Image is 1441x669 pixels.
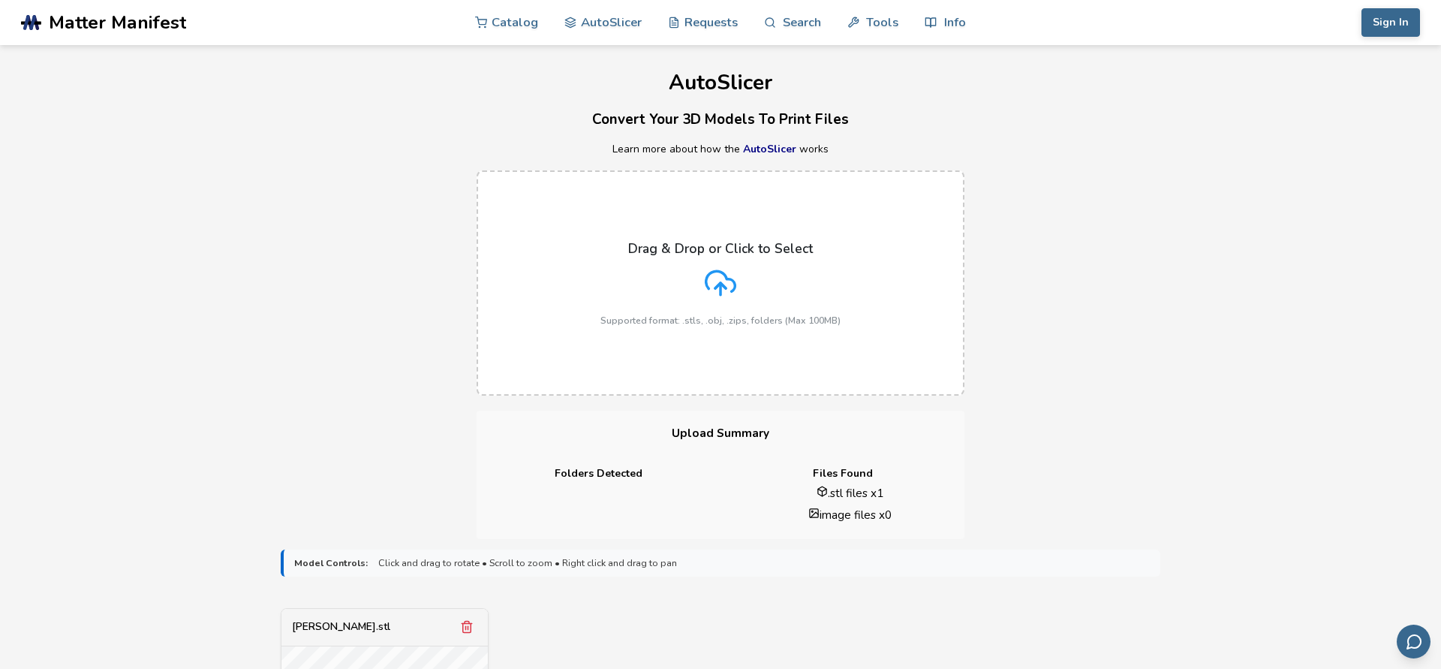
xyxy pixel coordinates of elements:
[292,621,390,633] div: [PERSON_NAME].stl
[746,507,954,523] li: image files x 0
[628,241,813,256] p: Drag & Drop or Click to Select
[294,558,368,568] strong: Model Controls:
[378,558,677,568] span: Click and drag to rotate • Scroll to zoom • Right click and drag to pan
[1361,8,1420,37] button: Sign In
[487,468,710,480] h4: Folders Detected
[477,411,964,457] h3: Upload Summary
[1397,625,1430,658] button: Send feedback via email
[456,616,477,637] button: Remove model
[743,142,796,156] a: AutoSlicer
[746,485,954,501] li: .stl files x 1
[49,12,186,33] span: Matter Manifest
[600,315,841,326] p: Supported format: .stls, .obj, .zips, folders (Max 100MB)
[731,468,954,480] h4: Files Found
